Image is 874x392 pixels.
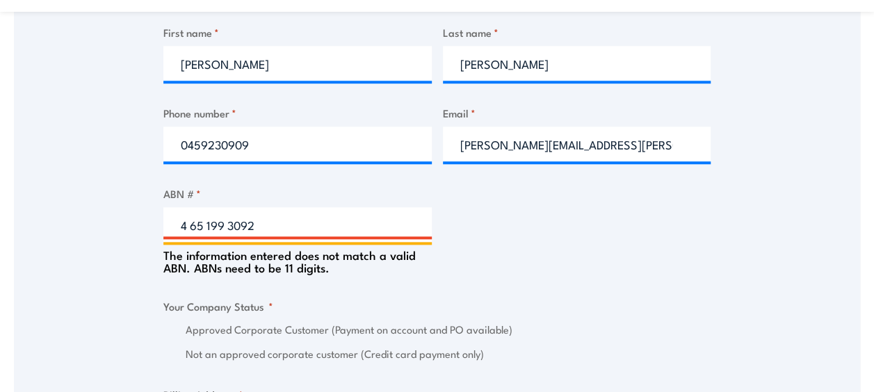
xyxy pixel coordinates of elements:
label: Phone number [163,105,432,121]
label: Approved Corporate Customer (Payment on account and PO available) [186,322,711,338]
label: Email [443,105,711,121]
label: First name [163,24,432,40]
div: The information entered does not match a valid ABN. ABNs need to be 11 digits. [163,242,432,274]
label: ABN # [163,186,432,202]
legend: Your Company Status [163,298,273,314]
label: Not an approved corporate customer (Credit card payment only) [186,346,711,362]
label: Last name [443,24,711,40]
